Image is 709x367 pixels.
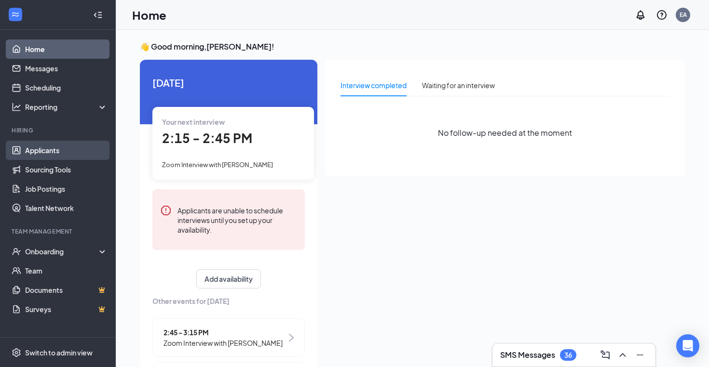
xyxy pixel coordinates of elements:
div: Hiring [12,126,106,134]
div: Applicants are unable to schedule interviews until you set up your availability. [177,205,297,235]
svg: Minimize [634,349,646,361]
div: Team Management [12,227,106,236]
a: Scheduling [25,78,108,97]
div: Reporting [25,102,108,112]
span: Zoom Interview with [PERSON_NAME] [162,161,273,169]
div: Switch to admin view [25,348,93,357]
div: EA [680,11,687,19]
svg: ComposeMessage [600,349,611,361]
span: Zoom Interview with [PERSON_NAME] [164,338,283,348]
a: Sourcing Tools [25,160,108,179]
div: Waiting for an interview [422,80,495,91]
svg: ChevronUp [617,349,628,361]
h3: SMS Messages [500,350,555,360]
button: ComposeMessage [598,347,613,363]
div: Interview completed [341,80,407,91]
svg: Analysis [12,102,21,112]
a: DocumentsCrown [25,280,108,300]
span: 2:45 - 3:15 PM [164,327,283,338]
a: Job Postings [25,179,108,198]
a: Messages [25,59,108,78]
svg: UserCheck [12,247,21,256]
span: 2:15 - 2:45 PM [162,130,252,146]
button: Add availability [196,269,261,288]
h1: Home [132,7,166,23]
button: ChevronUp [615,347,630,363]
svg: Notifications [635,9,646,21]
button: Minimize [632,347,648,363]
div: Onboarding [25,247,99,256]
span: Other events for [DATE] [152,296,305,306]
span: [DATE] [152,75,305,90]
div: 36 [564,351,572,359]
a: Talent Network [25,198,108,218]
svg: Collapse [93,10,103,20]
span: No follow-up needed at the moment [438,127,572,139]
div: Open Intercom Messenger [676,334,699,357]
a: Applicants [25,141,108,160]
a: Home [25,39,108,59]
a: SurveysCrown [25,300,108,319]
svg: QuestionInfo [656,9,668,21]
span: Your next interview [162,118,225,126]
svg: Settings [12,348,21,357]
h3: 👋 Good morning, [PERSON_NAME] ! [140,41,685,52]
svg: Error [160,205,172,216]
a: Team [25,261,108,280]
svg: WorkstreamLogo [11,10,20,19]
